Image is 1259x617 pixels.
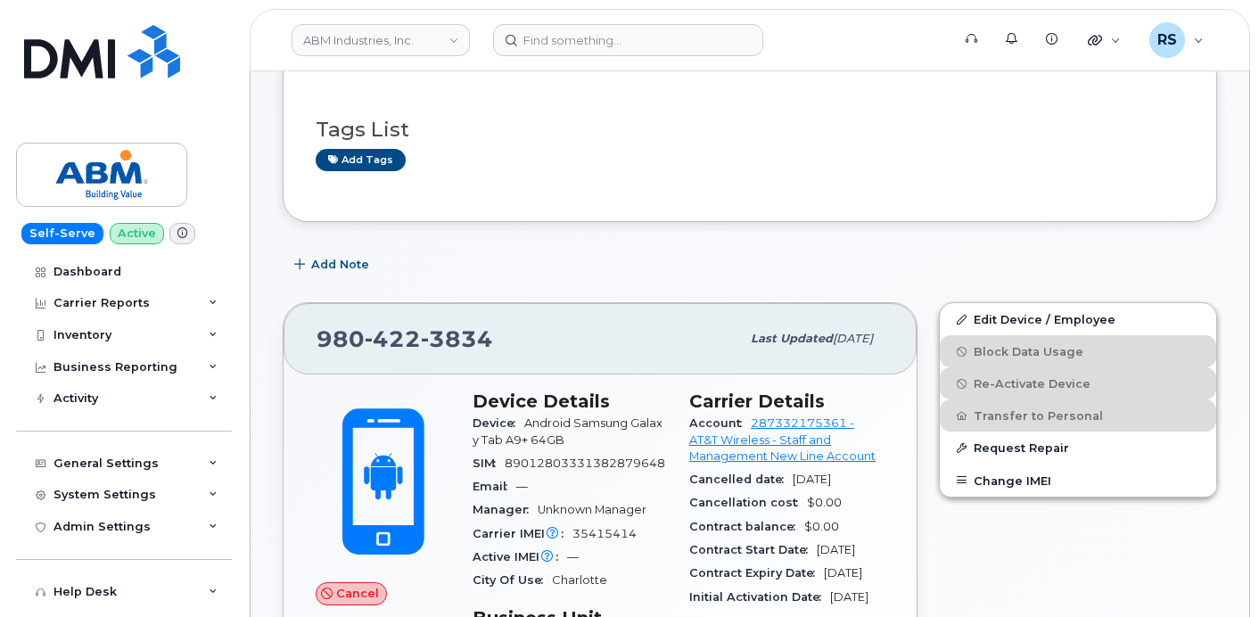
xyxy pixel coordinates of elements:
[311,256,369,273] span: Add Note
[473,416,524,430] span: Device
[292,24,470,56] a: ABM Industries, Inc.
[940,465,1216,497] button: Change IMEI
[336,585,379,602] span: Cancel
[824,566,862,580] span: [DATE]
[473,480,516,493] span: Email
[1137,22,1216,58] div: Randy Sayres
[689,543,817,556] span: Contract Start Date
[473,573,552,587] span: City Of Use
[689,416,876,463] a: 287332175361 - AT&T Wireless - Staff and Management New Line Account
[1157,29,1177,51] span: RS
[473,457,505,470] span: SIM
[940,303,1216,335] a: Edit Device / Employee
[974,377,1090,391] span: Re-Activate Device
[1075,22,1133,58] div: Quicklinks
[940,432,1216,464] button: Request Repair
[940,367,1216,399] button: Re-Activate Device
[572,527,637,540] span: 35415414
[473,391,668,412] h3: Device Details
[689,416,751,430] span: Account
[689,391,885,412] h3: Carrier Details
[807,496,842,509] span: $0.00
[317,325,493,352] span: 980
[689,473,793,486] span: Cancelled date
[817,543,855,556] span: [DATE]
[833,332,873,345] span: [DATE]
[421,325,493,352] span: 3834
[473,503,538,516] span: Manager
[940,335,1216,367] button: Block Data Usage
[804,520,839,533] span: $0.00
[751,332,833,345] span: Last updated
[689,496,807,509] span: Cancellation cost
[473,527,572,540] span: Carrier IMEI
[516,480,528,493] span: —
[473,550,567,564] span: Active IMEI
[689,566,824,580] span: Contract Expiry Date
[940,399,1216,432] button: Transfer to Personal
[316,149,406,171] a: Add tags
[689,590,830,604] span: Initial Activation Date
[538,503,646,516] span: Unknown Manager
[493,24,763,56] input: Find something...
[793,473,831,486] span: [DATE]
[552,573,607,587] span: Charlotte
[830,590,868,604] span: [DATE]
[505,457,665,470] span: 89012803331382879648
[316,119,1184,141] h3: Tags List
[365,325,421,352] span: 422
[689,520,804,533] span: Contract balance
[473,416,662,446] span: Android Samsung Galaxy Tab A9+ 64GB
[567,550,579,564] span: —
[283,249,384,281] button: Add Note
